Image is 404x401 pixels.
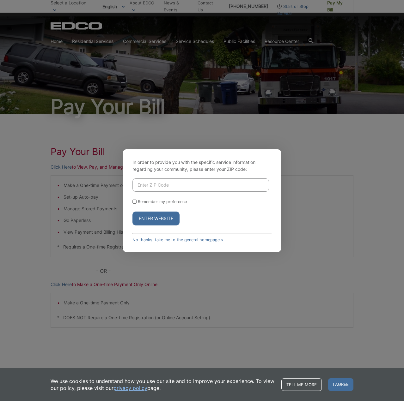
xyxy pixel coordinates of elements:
[132,212,180,225] button: Enter Website
[113,385,147,392] a: privacy policy
[138,199,187,204] label: Remember my preference
[132,159,272,173] p: In order to provide you with the specific service information regarding your community, please en...
[328,378,353,391] span: I agree
[51,378,275,392] p: We use cookies to understand how you use our site and to improve your experience. To view our pol...
[132,237,223,242] a: No thanks, take me to the general homepage >
[281,378,322,391] a: Tell me more
[132,178,269,192] input: Enter ZIP Code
